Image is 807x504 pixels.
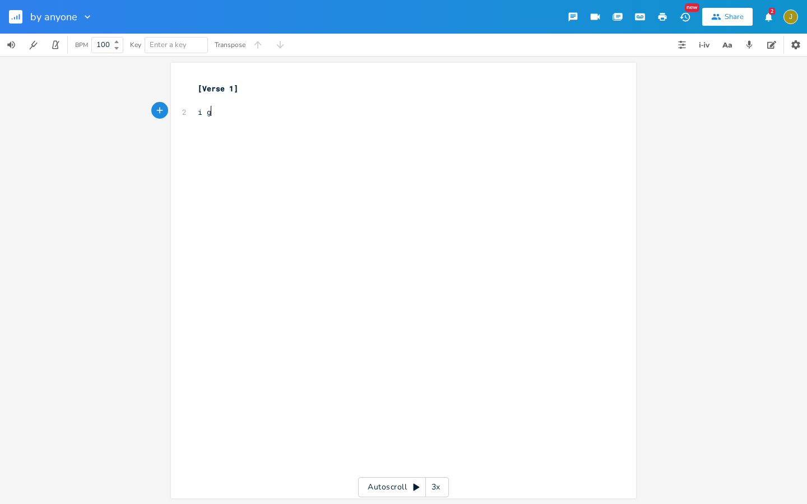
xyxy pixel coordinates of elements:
[358,477,449,497] div: Autoscroll
[783,10,798,24] div: jupiterandjuliette
[426,477,446,497] div: 3x
[198,107,211,117] span: i g
[685,3,699,12] div: New
[215,41,245,48] div: Transpose
[198,83,238,94] span: [Verse 1]
[725,12,744,22] div: Share
[30,12,77,22] span: by anyone
[769,8,775,15] div: 2
[757,7,780,27] button: 2
[674,7,696,27] button: New
[75,42,88,48] div: BPM
[702,8,753,26] button: Share
[130,41,141,48] div: Key
[783,4,798,30] button: J
[150,40,187,50] span: Enter a key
